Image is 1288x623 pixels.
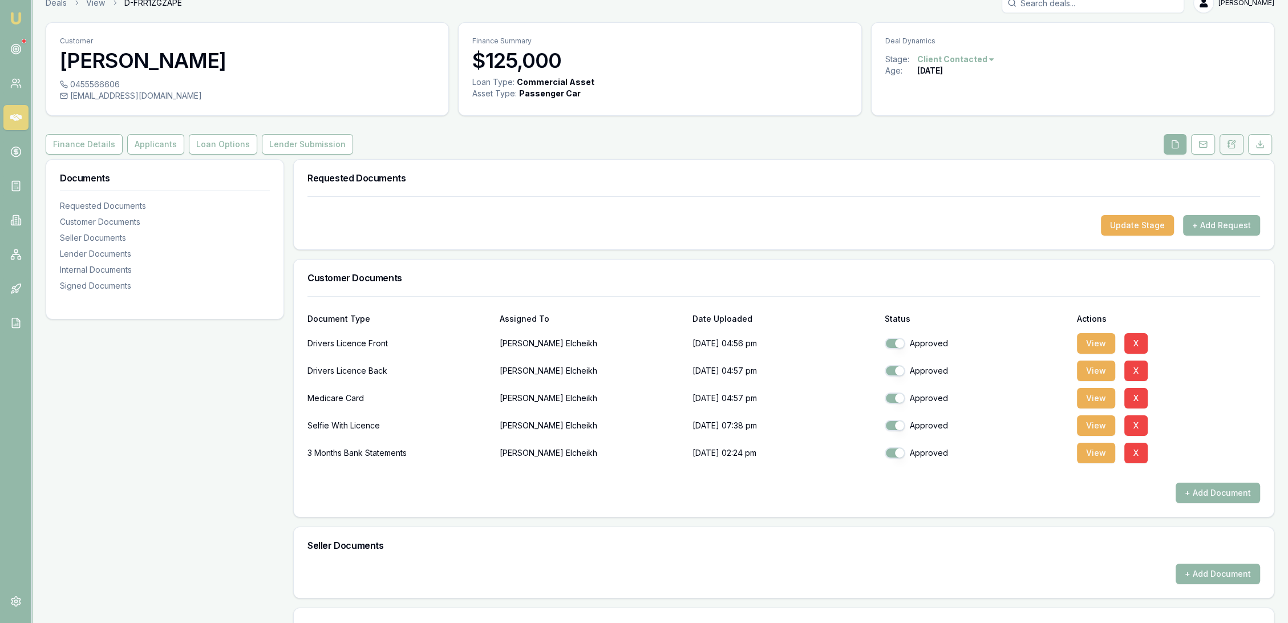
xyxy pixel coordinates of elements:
button: Loan Options [189,134,257,155]
p: [PERSON_NAME] Elcheikh [500,414,683,437]
button: Applicants [127,134,184,155]
button: View [1077,361,1115,381]
p: Deal Dynamics [885,37,1260,46]
div: 0455566606 [60,79,435,90]
div: Requested Documents [60,200,270,212]
div: 3 Months Bank Statements [307,442,491,464]
button: + Add Document [1176,483,1260,503]
div: Lender Documents [60,248,270,260]
div: Medicare Card [307,387,491,410]
img: emu-icon-u.png [9,11,23,25]
button: X [1124,388,1148,408]
a: Applicants [125,134,187,155]
button: Finance Details [46,134,123,155]
div: Asset Type : [472,88,517,99]
p: [PERSON_NAME] Elcheikh [500,359,683,382]
button: + Add Document [1176,564,1260,584]
h3: Requested Documents [307,173,1260,183]
h3: Seller Documents [307,541,1260,550]
a: Finance Details [46,134,125,155]
a: Lender Submission [260,134,355,155]
p: [DATE] 02:24 pm [692,442,875,464]
div: Loan Type: [472,76,515,88]
div: Approved [885,447,1068,459]
p: [DATE] 04:57 pm [692,359,875,382]
p: [DATE] 04:56 pm [692,332,875,355]
div: [DATE] [917,65,943,76]
div: Customer Documents [60,216,270,228]
div: Drivers Licence Back [307,359,491,382]
div: Status [885,315,1068,323]
button: Client Contacted [917,54,995,65]
div: Approved [885,338,1068,349]
p: [DATE] 07:38 pm [692,414,875,437]
h3: Documents [60,173,270,183]
h3: [PERSON_NAME] [60,49,435,72]
button: X [1124,333,1148,354]
div: Stage: [885,54,917,65]
div: Commercial Asset [517,76,594,88]
button: View [1077,333,1115,354]
div: Drivers Licence Front [307,332,491,355]
div: [EMAIL_ADDRESS][DOMAIN_NAME] [60,90,435,102]
button: + Add Request [1183,215,1260,236]
button: X [1124,415,1148,436]
div: Signed Documents [60,280,270,292]
p: [DATE] 04:57 pm [692,387,875,410]
div: Date Uploaded [692,315,875,323]
p: [PERSON_NAME] Elcheikh [500,387,683,410]
div: Seller Documents [60,232,270,244]
div: Approved [885,365,1068,377]
a: Loan Options [187,134,260,155]
p: [PERSON_NAME] Elcheikh [500,332,683,355]
div: Age: [885,65,917,76]
div: Internal Documents [60,264,270,276]
button: Lender Submission [262,134,353,155]
div: Document Type [307,315,491,323]
div: Actions [1077,315,1260,323]
div: Selfie With Licence [307,414,491,437]
div: Approved [885,393,1068,404]
p: Customer [60,37,435,46]
button: X [1124,361,1148,381]
button: Update Stage [1101,215,1174,236]
button: View [1077,415,1115,436]
p: Finance Summary [472,37,847,46]
h3: Customer Documents [307,273,1260,282]
button: View [1077,388,1115,408]
div: Approved [885,420,1068,431]
button: X [1124,443,1148,463]
div: Assigned To [500,315,683,323]
div: Passenger Car [519,88,581,99]
h3: $125,000 [472,49,847,72]
button: View [1077,443,1115,463]
p: [PERSON_NAME] Elcheikh [500,442,683,464]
